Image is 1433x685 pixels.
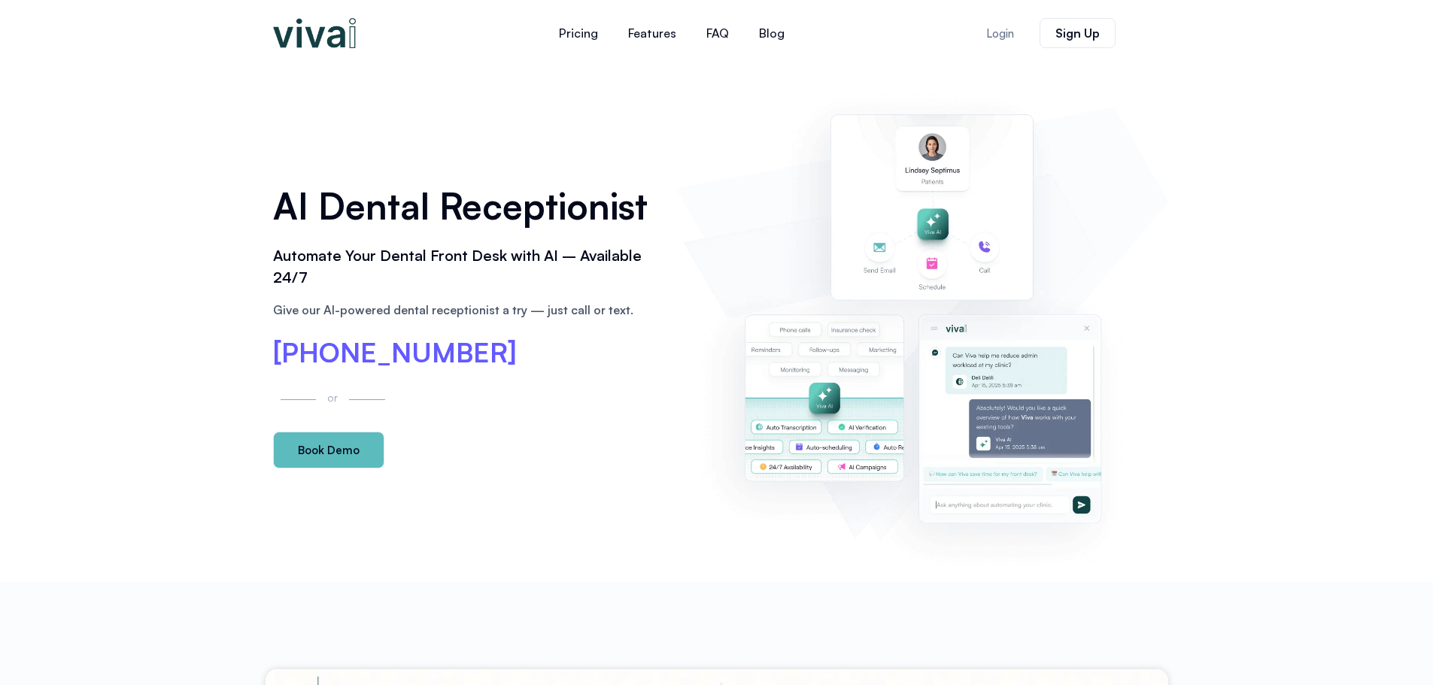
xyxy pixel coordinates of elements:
[273,245,661,289] h2: Automate Your Dental Front Desk with AI – Available 24/7
[298,444,360,456] span: Book Demo
[691,15,744,51] a: FAQ
[683,81,1160,567] img: AI dental receptionist dashboard – virtual receptionist dental office
[1040,18,1116,48] a: Sign Up
[273,339,517,366] a: [PHONE_NUMBER]
[323,389,342,406] p: or
[273,180,661,232] h1: AI Dental Receptionist
[986,28,1014,39] span: Login
[273,301,661,319] p: Give our AI-powered dental receptionist a try — just call or text.
[613,15,691,51] a: Features
[968,19,1032,48] a: Login
[1055,27,1100,39] span: Sign Up
[273,432,384,468] a: Book Demo
[454,15,890,51] nav: Menu
[744,15,800,51] a: Blog
[544,15,613,51] a: Pricing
